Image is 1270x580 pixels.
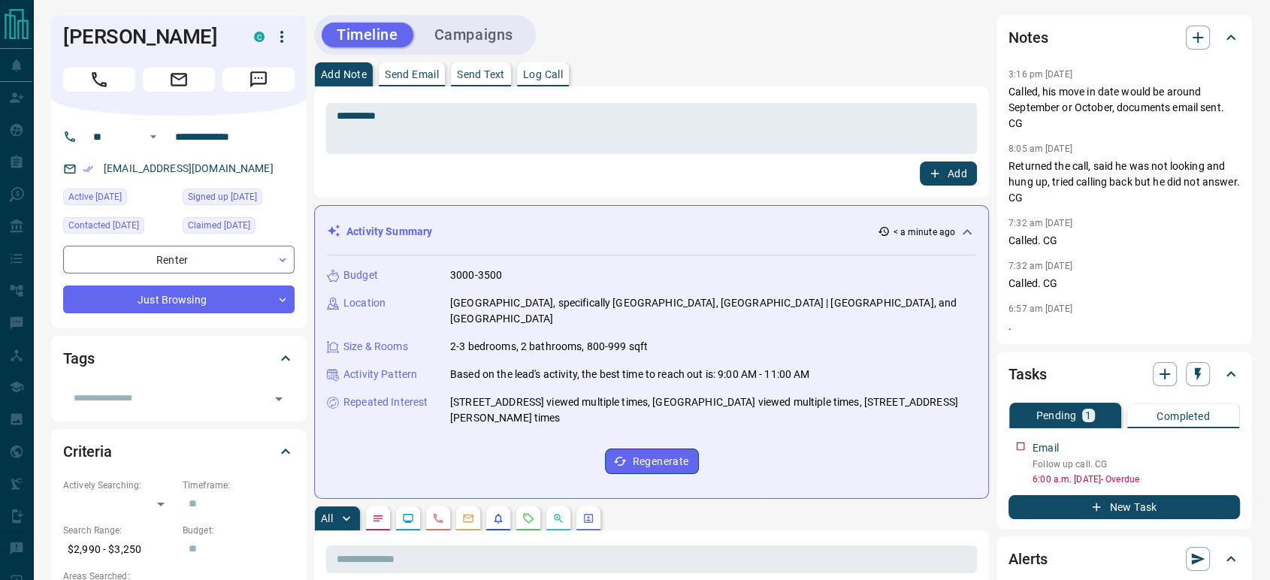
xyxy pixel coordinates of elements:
[63,537,175,562] p: $2,990 - $3,250
[523,69,563,80] p: Log Call
[1008,547,1048,571] h2: Alerts
[1008,541,1240,577] div: Alerts
[268,388,289,409] button: Open
[322,23,413,47] button: Timeline
[1008,495,1240,519] button: New Task
[1008,218,1072,228] p: 7:32 am [DATE]
[893,225,955,239] p: < a minute ago
[1008,276,1240,292] p: Called. CG
[1157,411,1210,421] p: Completed
[402,512,414,524] svg: Lead Browsing Activity
[450,339,648,355] p: 2-3 bedrooms, 2 bathrooms, 800-999 sqft
[183,189,295,210] div: Thu Jan 16 2025
[63,524,175,537] p: Search Range:
[63,217,175,238] div: Thu May 22 2025
[63,25,231,49] h1: [PERSON_NAME]
[144,128,162,146] button: Open
[183,524,295,537] p: Budget:
[462,512,474,524] svg: Emails
[254,32,265,42] div: condos.ca
[457,69,505,80] p: Send Text
[68,218,139,233] span: Contacted [DATE]
[346,224,432,240] p: Activity Summary
[143,68,215,92] span: Email
[1008,159,1240,206] p: Returned the call, said he was not looking and hung up, tried calling back but he did not answer. CG
[1008,84,1240,131] p: Called, his move in date would be around September or October, documents email sent. CG
[1008,356,1240,392] div: Tasks
[1033,473,1240,486] p: 6:00 a.m. [DATE] - Overdue
[343,267,378,283] p: Budget
[104,162,274,174] a: [EMAIL_ADDRESS][DOMAIN_NAME]
[183,217,295,238] div: Thu May 22 2025
[343,367,417,382] p: Activity Pattern
[63,479,175,492] p: Actively Searching:
[83,164,93,174] svg: Email Verified
[321,513,333,524] p: All
[385,69,439,80] p: Send Email
[343,339,408,355] p: Size & Rooms
[68,189,122,204] span: Active [DATE]
[1033,440,1059,456] p: Email
[321,69,367,80] p: Add Note
[920,162,977,186] button: Add
[343,394,428,410] p: Repeated Interest
[582,512,594,524] svg: Agent Actions
[1008,143,1072,154] p: 8:05 am [DATE]
[63,68,135,92] span: Call
[450,267,502,283] p: 3000-3500
[327,218,976,246] div: Activity Summary< a minute ago
[63,433,295,470] div: Criteria
[1008,233,1240,249] p: Called. CG
[450,394,976,426] p: [STREET_ADDRESS] viewed multiple times, [GEOGRAPHIC_DATA] viewed multiple times, [STREET_ADDRESS]...
[605,449,699,474] button: Regenerate
[183,479,295,492] p: Timeframe:
[432,512,444,524] svg: Calls
[1008,319,1240,334] p: .
[63,440,112,464] h2: Criteria
[1008,69,1072,80] p: 3:16 pm [DATE]
[188,189,257,204] span: Signed up [DATE]
[1008,26,1048,50] h2: Notes
[1008,20,1240,56] div: Notes
[1033,458,1240,471] p: Follow up call. CG
[343,295,386,311] p: Location
[63,189,175,210] div: Mon Aug 11 2025
[1008,304,1072,314] p: 6:57 am [DATE]
[63,346,94,370] h2: Tags
[63,285,295,313] div: Just Browsing
[450,295,976,327] p: [GEOGRAPHIC_DATA], specifically [GEOGRAPHIC_DATA], [GEOGRAPHIC_DATA] | [GEOGRAPHIC_DATA], and [GE...
[188,218,250,233] span: Claimed [DATE]
[1085,410,1091,421] p: 1
[1008,261,1072,271] p: 7:32 am [DATE]
[552,512,564,524] svg: Opportunities
[492,512,504,524] svg: Listing Alerts
[222,68,295,92] span: Message
[63,340,295,376] div: Tags
[372,512,384,524] svg: Notes
[522,512,534,524] svg: Requests
[419,23,528,47] button: Campaigns
[1008,362,1046,386] h2: Tasks
[63,246,295,273] div: Renter
[1036,410,1076,421] p: Pending
[450,367,809,382] p: Based on the lead's activity, the best time to reach out is: 9:00 AM - 11:00 AM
